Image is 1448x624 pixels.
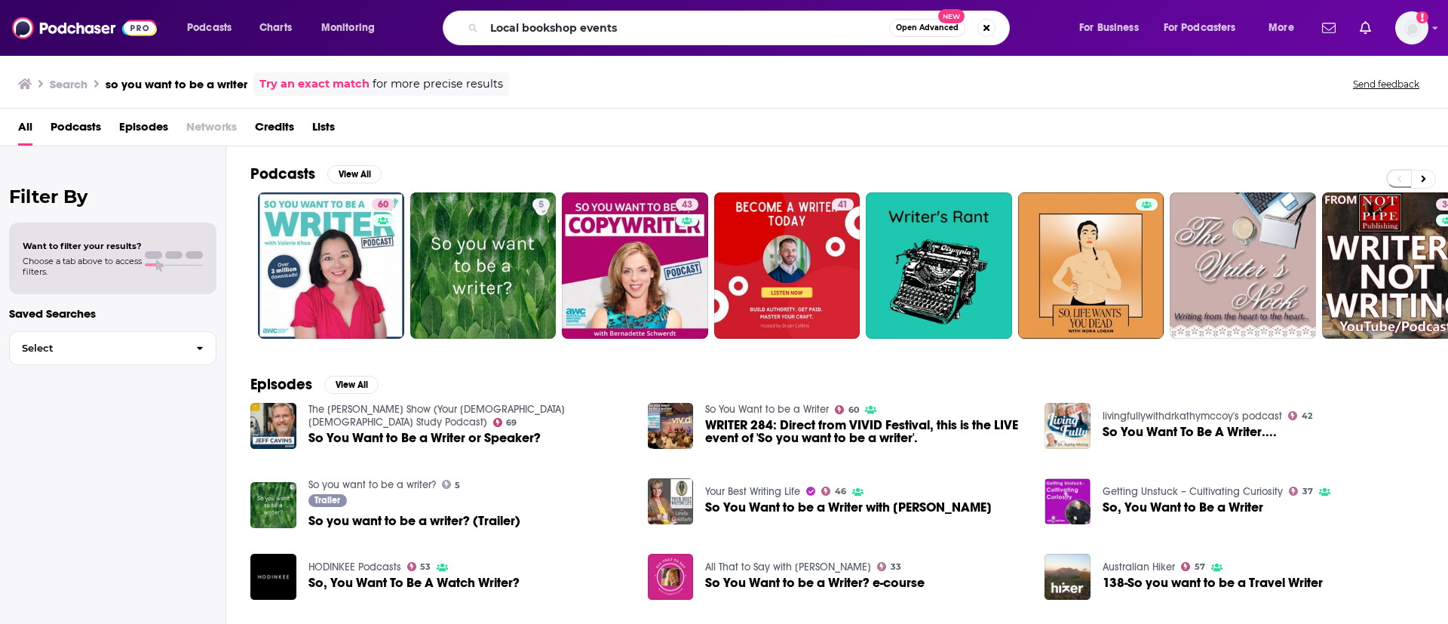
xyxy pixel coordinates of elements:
img: User Profile [1395,11,1428,45]
span: Monitoring [321,17,375,38]
a: Try an exact match [259,75,370,93]
img: So You Want to Be a Writer or Speaker? [250,403,296,449]
span: Choose a tab above to access filters. [23,256,142,277]
a: So You Want to be a Writer? e-course [648,554,694,600]
h3: so you want to be a writer [106,77,247,91]
img: So you want to be a writer? (Trailer) [250,482,296,528]
span: So You Want to Be a Writer or Speaker? [308,432,541,444]
img: WRITER 284: Direct from VIVID Festival, this is the LIVE event of 'So you want to be a writer'. [648,403,694,449]
button: open menu [1069,16,1158,40]
a: 138-So you want to be a Travel Writer [1103,576,1323,589]
span: 60 [848,407,859,413]
span: 46 [835,488,846,495]
span: Open Advanced [896,24,959,32]
a: 5 [410,192,557,339]
span: 69 [506,420,517,426]
a: 41 [714,192,861,339]
a: 41 [832,198,854,211]
a: 37 [1289,487,1313,496]
span: for more precise results [373,75,503,93]
a: So, You Want to Be a Writer [1103,501,1263,514]
img: Podchaser - Follow, Share and Rate Podcasts [12,14,157,42]
a: Lists [312,115,335,146]
a: All That to Say with Elisabeth Klein [705,561,871,573]
a: Show notifications dropdown [1316,15,1342,41]
button: View All [324,376,379,394]
span: 5 [538,198,544,213]
span: 37 [1302,488,1313,495]
a: 57 [1181,562,1205,571]
span: Trailer [314,496,340,505]
span: 57 [1195,564,1205,570]
input: Search podcasts, credits, & more... [484,16,889,40]
a: 42 [1288,411,1312,420]
h2: Episodes [250,375,312,394]
button: open menu [311,16,394,40]
button: View All [327,165,382,183]
span: Logged in as AnnaO [1395,11,1428,45]
a: So you want to be a writer? (Trailer) [308,515,520,527]
a: 60 [372,198,394,211]
a: 33 [877,562,901,571]
svg: Add a profile image [1416,11,1428,23]
span: New [938,9,965,23]
span: Select [10,343,184,353]
a: So You Want to be a Writer with Linda Gilden [705,501,992,514]
img: So You Want To Be A Writer.... [1045,403,1091,449]
button: Open AdvancedNew [889,19,965,37]
a: All [18,115,32,146]
a: 43 [562,192,708,339]
a: Podcasts [51,115,101,146]
a: 5 [442,480,461,489]
span: 33 [891,564,901,570]
p: Saved Searches [9,306,216,321]
a: So, You Want to Be a Writer [1045,478,1091,524]
a: Charts [250,16,301,40]
a: Australian Hiker [1103,561,1175,573]
span: 53 [420,564,431,570]
span: More [1269,17,1294,38]
span: 43 [682,198,692,213]
a: 60 [835,405,859,414]
a: Episodes [119,115,168,146]
a: Getting Unstuck – Cultivating Curiosity [1103,485,1283,498]
a: Show notifications dropdown [1354,15,1377,41]
a: HODINKEE Podcasts [308,561,401,573]
a: 46 [821,487,846,496]
a: Credits [255,115,294,146]
span: 41 [838,198,848,213]
img: 138-So you want to be a Travel Writer [1045,554,1091,600]
a: The Jeff Cavins Show (Your Catholic Bible Study Podcast) [308,403,565,429]
button: open menu [1154,16,1258,40]
a: So You Want to be a Writer? e-course [705,576,925,589]
a: So You Want To Be A Writer.... [1103,426,1277,438]
span: Charts [259,17,292,38]
a: So, You Want To Be A Watch Writer? [308,576,520,589]
a: 43 [676,198,698,211]
a: EpisodesView All [250,375,379,394]
img: So You Want to be a Writer with Linda Gilden [648,478,694,524]
span: WRITER 284: Direct from VIVID Festival, this is the LIVE event of 'So you want to be a writer'. [705,419,1026,444]
a: So You Want to be a Writer [705,403,829,416]
span: 60 [378,198,388,213]
span: 42 [1302,413,1312,420]
span: Want to filter your results? [23,241,142,251]
h3: Search [50,77,87,91]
